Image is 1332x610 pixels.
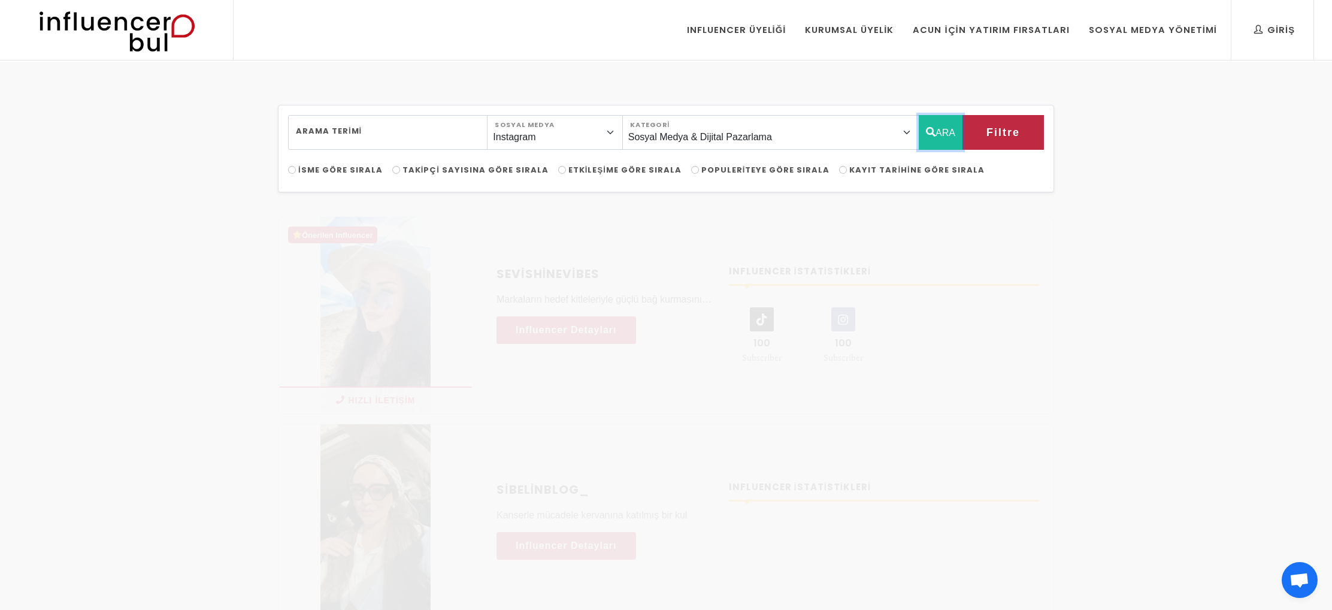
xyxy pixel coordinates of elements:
span: 100 [753,336,770,350]
button: ARA [919,115,962,150]
span: Takipçi Sayısına Göre Sırala [402,164,549,176]
small: Subscriber [742,352,782,363]
a: Sevishinevibes [497,265,715,283]
a: Influencer Detayları [497,532,636,560]
span: 100 [835,336,852,350]
span: Populeriteye Göre Sırala [701,164,830,176]
button: Filtre [962,115,1044,150]
div: Sosyal Medya Yönetimi [1089,23,1217,37]
div: Kurumsal Üyelik [805,23,894,37]
small: Subscriber [824,352,863,363]
span: Influencer Detayları [516,537,617,555]
h4: Influencer İstatistikleri [729,481,1040,494]
div: Önerilen Influencer [288,227,377,244]
p: Markaların hedef kitleleriyle güçlü bağ kurmasını sağlayan özgün ve yaratıcı içerikler üretiyorum... [497,292,715,307]
h4: Influencer İstatistikleri [729,265,1040,279]
button: Hızlı İletişim [278,386,473,413]
span: Filtre [986,122,1020,143]
input: Populeriteye Göre Sırala [691,166,699,174]
div: Influencer Üyeliği [687,23,786,37]
input: Etkileşime Göre Sırala [558,166,566,174]
input: Takipçi Sayısına Göre Sırala [392,166,400,174]
div: Giriş [1254,23,1295,37]
input: İsme Göre Sırala [288,166,296,174]
p: Kanserle mücadele kervanına katılmış bir kul [497,508,715,523]
input: Kayıt Tarihine Göre Sırala [839,166,847,174]
span: Etkileşime Göre Sırala [568,164,682,176]
a: sibelinblog_ [497,481,715,499]
div: Acun İçin Yatırım Fırsatları [913,23,1069,37]
a: Açık sohbet [1282,562,1318,598]
input: Search.. [288,115,488,150]
span: Kayıt Tarihine Göre Sırala [849,164,984,176]
span: Influencer Detayları [516,321,617,339]
a: Influencer Detayları [497,316,636,344]
span: İsme Göre Sırala [298,164,383,176]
